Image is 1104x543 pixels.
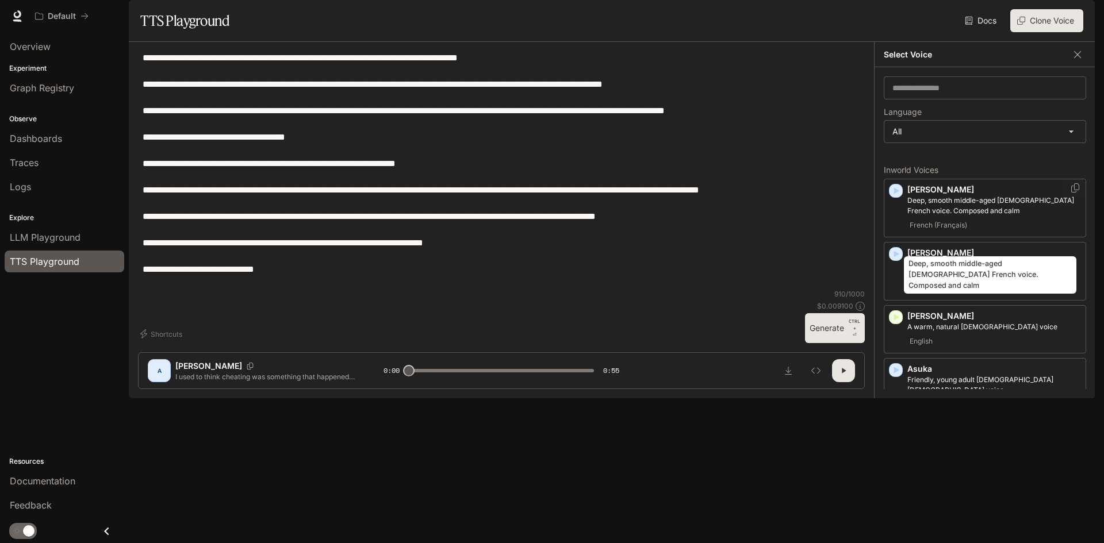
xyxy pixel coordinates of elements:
[907,322,1081,332] p: A warm, natural female voice
[907,363,1081,375] p: Asuka
[138,325,187,343] button: Shortcuts
[242,363,258,369] button: Copy Voice ID
[963,9,1001,32] a: Docs
[849,318,860,332] p: CTRL +
[834,289,865,299] p: 910 / 1000
[1010,9,1083,32] button: Clone Voice
[30,5,94,28] button: All workspaces
[175,360,242,372] p: [PERSON_NAME]
[150,361,168,380] div: A
[175,372,356,382] p: I used to think cheating was something that happened to other people. Not to me. Not to us. It st...
[805,313,865,343] button: GenerateCTRL +⏎
[904,256,1076,294] div: Deep, smooth middle-aged [DEMOGRAPHIC_DATA] French voice. Composed and calm
[884,108,922,116] p: Language
[884,121,1086,143] div: All
[907,184,1081,195] p: [PERSON_NAME]
[849,318,860,338] p: ⏎
[140,9,229,32] h1: TTS Playground
[884,166,1086,174] p: Inworld Voices
[907,334,935,348] span: English
[384,365,400,376] span: 0:00
[48,11,76,21] p: Default
[907,195,1081,216] p: Deep, smooth middle-aged male French voice. Composed and calm
[907,310,1081,322] p: [PERSON_NAME]
[1069,183,1081,192] button: Copy Voice ID
[907,247,1081,259] p: [PERSON_NAME]
[804,359,827,382] button: Inspect
[777,359,800,382] button: Download audio
[907,375,1081,395] p: Friendly, young adult Japanese female voice
[603,365,619,376] span: 0:55
[817,301,853,311] p: $ 0.009100
[907,218,969,232] span: French (Français)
